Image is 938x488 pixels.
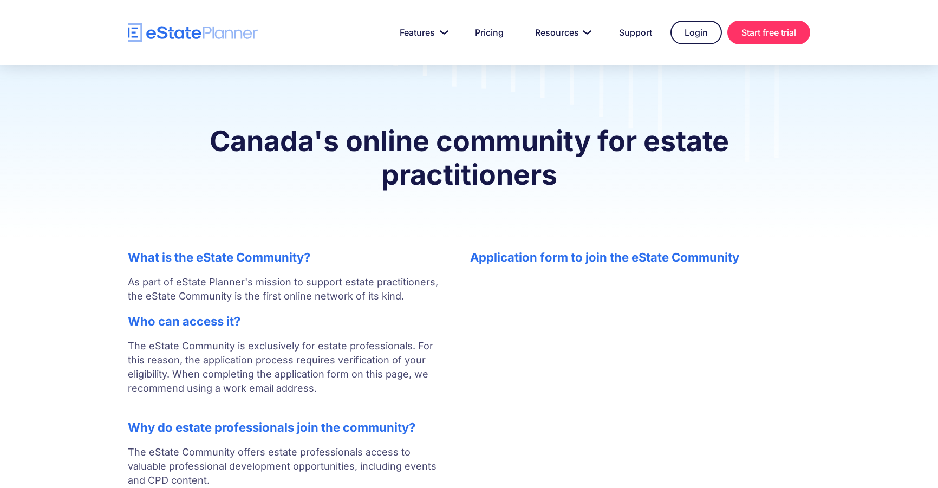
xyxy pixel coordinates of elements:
[128,420,448,434] h2: Why do estate professionals join the community?
[522,22,601,43] a: Resources
[128,250,448,264] h2: What is the eState Community?
[462,22,517,43] a: Pricing
[128,339,448,409] p: The eState Community is exclusively for estate professionals. For this reason, the application pr...
[670,21,722,44] a: Login
[128,275,448,303] p: As part of eState Planner's mission to support estate practitioners, the eState Community is the ...
[387,22,457,43] a: Features
[210,124,729,192] strong: Canada's online community for estate practitioners
[606,22,665,43] a: Support
[727,21,810,44] a: Start free trial
[128,314,448,328] h2: Who can access it?
[470,250,810,264] h2: Application form to join the eState Community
